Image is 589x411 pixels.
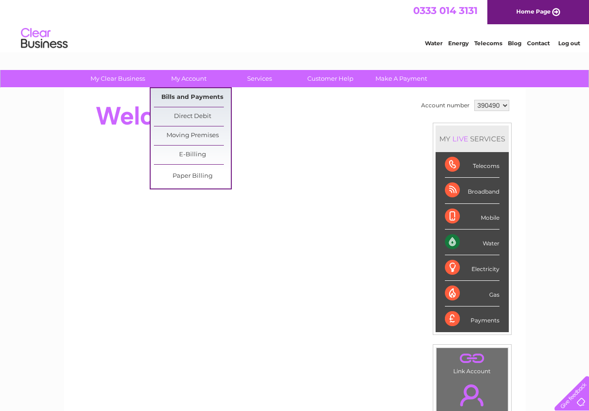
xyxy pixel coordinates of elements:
[439,350,506,367] a: .
[21,24,68,53] img: logo.png
[436,125,509,152] div: MY SERVICES
[450,134,470,143] div: LIVE
[474,40,502,47] a: Telecoms
[413,5,478,16] a: 0333 014 3131
[445,152,499,178] div: Telecoms
[445,255,499,281] div: Electricity
[154,146,231,164] a: E-Billing
[448,40,469,47] a: Energy
[445,178,499,203] div: Broadband
[150,70,227,87] a: My Account
[221,70,298,87] a: Services
[154,167,231,186] a: Paper Billing
[445,204,499,230] div: Mobile
[75,5,515,45] div: Clear Business is a trading name of Verastar Limited (registered in [GEOGRAPHIC_DATA] No. 3667643...
[79,70,156,87] a: My Clear Business
[363,70,440,87] a: Make A Payment
[154,126,231,145] a: Moving Premises
[558,40,580,47] a: Log out
[154,88,231,107] a: Bills and Payments
[154,107,231,126] a: Direct Debit
[508,40,521,47] a: Blog
[419,98,472,113] td: Account number
[425,40,443,47] a: Water
[445,230,499,255] div: Water
[527,40,550,47] a: Contact
[445,281,499,307] div: Gas
[292,70,369,87] a: Customer Help
[436,348,508,377] td: Link Account
[445,307,499,332] div: Payments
